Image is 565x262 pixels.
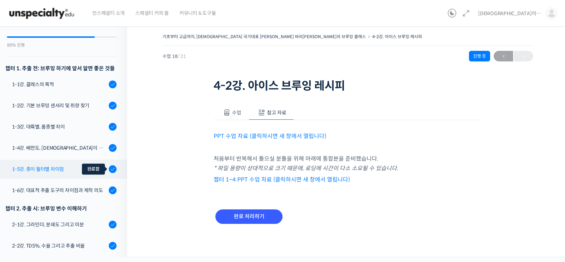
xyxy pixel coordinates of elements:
[214,154,482,173] p: 처음부터 반복해서 들으실 분들을 위해 아래에 통합본을 준비했습니다.
[12,186,107,194] div: 1-6강. 대표적 추출 도구의 차이점과 제작 의도
[469,51,490,61] div: 진행 중
[5,204,117,213] div: 챕터 2. 추출 시: 브루잉 변수 이해하기
[47,203,91,221] a: 1대화
[494,52,513,61] span: ←
[12,81,107,88] div: 1-1강. 클래스의 목적
[162,34,366,39] a: 기초부터 고급까지, [DEMOGRAPHIC_DATA] 국가대표 [PERSON_NAME] 바리[PERSON_NAME]의 브루잉 클래스
[215,209,282,224] input: 완료 처리하기
[72,203,74,209] span: 1
[12,221,107,228] div: 2-1강. 그라인더, 분쇄도 그리고 미분
[494,51,513,61] a: ←이전
[478,10,542,17] span: [DEMOGRAPHIC_DATA]이라부러
[214,176,350,183] a: 챕터 1~4 PPT 수업 자료 (클릭하시면 새 창에서 열립니다)
[109,214,118,220] span: 설정
[214,79,482,93] h1: 4-2강. 아이스 브루잉 레시피
[12,102,107,109] div: 1-2강. 기본 브루잉 센서리 및 취향 찾기
[91,203,136,221] a: 설정
[372,34,422,39] a: 4-2강. 아이스 브루잉 레시피
[12,123,107,131] div: 1-3강. 대륙별, 품종별 차이
[232,109,241,116] span: 수업
[178,53,186,59] span: / 21
[12,165,107,173] div: 1-5강. 종이 필터별 차이점
[214,132,326,140] a: PPT 수업 자료 (클릭하시면 새 창에서 열립니다)
[12,242,107,250] div: 2-2강. TDS%, 수율 그리고 추출 비율
[22,214,26,220] span: 홈
[2,203,47,221] a: 홈
[12,144,107,152] div: 1-4강. 배전도, [DEMOGRAPHIC_DATA]이 미치는 영향
[214,165,398,172] em: * 파일 용량이 상대적으로 크기 때문에, 로딩에 시간이 다소 소요될 수 있습니다.
[65,214,73,220] span: 대화
[5,64,117,73] h3: 챕터 1. 추출 전: 브루잉 하기에 앞서 알면 좋은 것들
[162,54,186,59] span: 수업 18
[7,43,117,47] div: 80% 진행
[267,109,286,116] span: 참고 자료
